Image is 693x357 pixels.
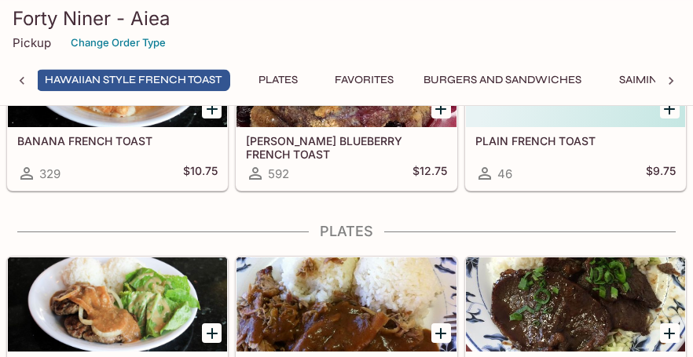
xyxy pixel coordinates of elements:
button: Plates [243,69,313,91]
button: Add SWEET LEILANI BLUEBERRY FRENCH TOAST [431,99,451,118]
a: BANANA FRENCH TOAST329$10.75 [7,32,228,191]
h5: [PERSON_NAME] BLUEBERRY FRENCH TOAST [246,134,446,160]
div: SWEET LEILANI BLUEBERRY FRENCH TOAST [236,33,456,127]
button: Hawaiian Style French Toast [36,69,230,91]
span: 329 [39,166,60,181]
h4: Plates [6,223,687,240]
button: Add HAMBURGER STEAK [202,323,222,343]
span: 592 [268,166,289,181]
button: Add BANANA FRENCH TOAST [202,99,222,118]
h5: BANANA FRENCH TOAST [17,134,218,148]
button: Favorites [326,69,402,91]
h5: $9.75 [646,164,676,183]
button: Add PORK ROAST [431,323,451,343]
h5: PLAIN FRENCH TOAST [475,134,676,148]
h3: Forty Niner - Aiea [13,6,680,31]
button: Add PLAIN FRENCH TOAST [660,99,680,118]
button: Saimin [603,69,673,91]
div: BANANA FRENCH TOAST [8,33,227,127]
div: PORK ROAST [236,257,456,352]
a: PLAIN FRENCH TOAST46$9.75 [465,32,686,191]
button: Change Order Type [64,31,173,55]
div: TERIYAKI BEEF [466,257,685,352]
div: HAMBURGER STEAK [8,257,227,352]
h5: $12.75 [412,164,447,183]
p: Pickup [13,35,51,50]
span: 46 [497,166,512,181]
button: Burgers and Sandwiches [415,69,590,91]
a: [PERSON_NAME] BLUEBERRY FRENCH TOAST592$12.75 [236,32,456,191]
button: Add TERIYAKI BEEF [660,323,680,343]
h5: $10.75 [183,164,218,183]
